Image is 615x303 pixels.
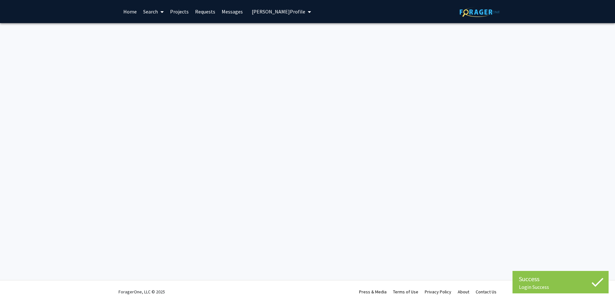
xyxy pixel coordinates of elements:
[252,8,305,15] span: [PERSON_NAME] Profile
[119,281,165,303] div: ForagerOne, LLC © 2025
[460,7,500,17] img: ForagerOne Logo
[476,289,496,295] a: Contact Us
[393,289,418,295] a: Terms of Use
[425,289,451,295] a: Privacy Policy
[167,0,192,23] a: Projects
[140,0,167,23] a: Search
[359,289,387,295] a: Press & Media
[192,0,218,23] a: Requests
[519,284,602,290] div: Login Success
[519,274,602,284] div: Success
[218,0,246,23] a: Messages
[458,289,469,295] a: About
[120,0,140,23] a: Home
